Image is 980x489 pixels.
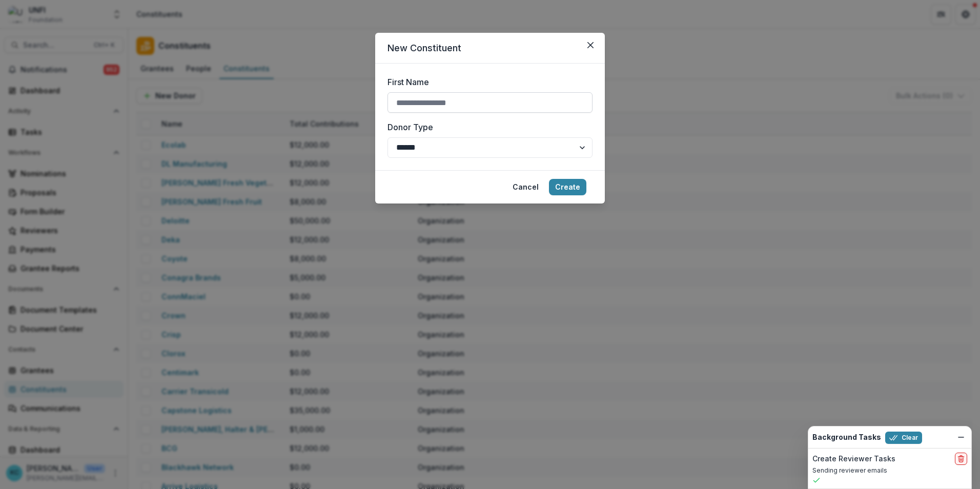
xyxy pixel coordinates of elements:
button: Close [582,37,599,53]
button: delete [955,453,967,465]
header: New Constituent [375,33,605,64]
label: Donor Type [387,121,586,133]
p: Sending reviewer emails [812,466,967,475]
h2: Background Tasks [812,433,881,442]
label: First Name [387,76,586,88]
button: Dismiss [955,431,967,443]
button: Cancel [506,179,545,195]
button: Create [549,179,586,195]
button: Clear [885,432,922,444]
h2: Create Reviewer Tasks [812,455,895,463]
